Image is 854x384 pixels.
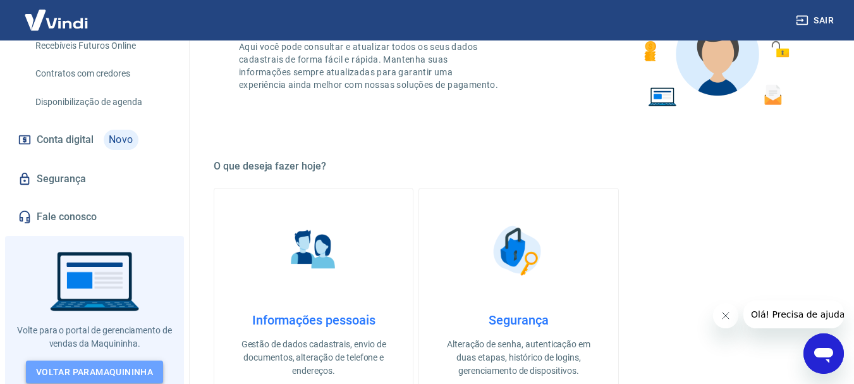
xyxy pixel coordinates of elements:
[239,40,501,91] p: Aqui você pode consultar e atualizar todos os seus dados cadastrais de forma fácil e rápida. Mant...
[743,300,844,328] iframe: Mensagem da empresa
[235,338,393,378] p: Gestão de dados cadastrais, envio de documentos, alteração de telefone e endereços.
[104,130,138,150] span: Novo
[439,313,597,328] h4: Segurança
[8,9,106,19] span: Olá! Precisa de ajuda?
[15,203,174,231] a: Fale conosco
[803,333,844,374] iframe: Botão para abrir a janela de mensagens
[26,361,163,384] a: Voltar paraMaquininha
[30,89,174,115] a: Disponibilização de agenda
[214,160,824,173] h5: O que deseja fazer hoje?
[487,219,550,282] img: Segurança
[793,9,839,32] button: Sair
[15,1,97,39] img: Vindi
[439,338,597,378] p: Alteração de senha, autenticação em duas etapas, histórico de logins, gerenciamento de dispositivos.
[713,303,738,328] iframe: Fechar mensagem
[235,313,393,328] h4: Informações pessoais
[282,219,345,282] img: Informações pessoais
[30,61,174,87] a: Contratos com credores
[15,125,174,155] a: Conta digitalNovo
[37,131,94,149] span: Conta digital
[30,33,174,59] a: Recebíveis Futuros Online
[15,165,174,193] a: Segurança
